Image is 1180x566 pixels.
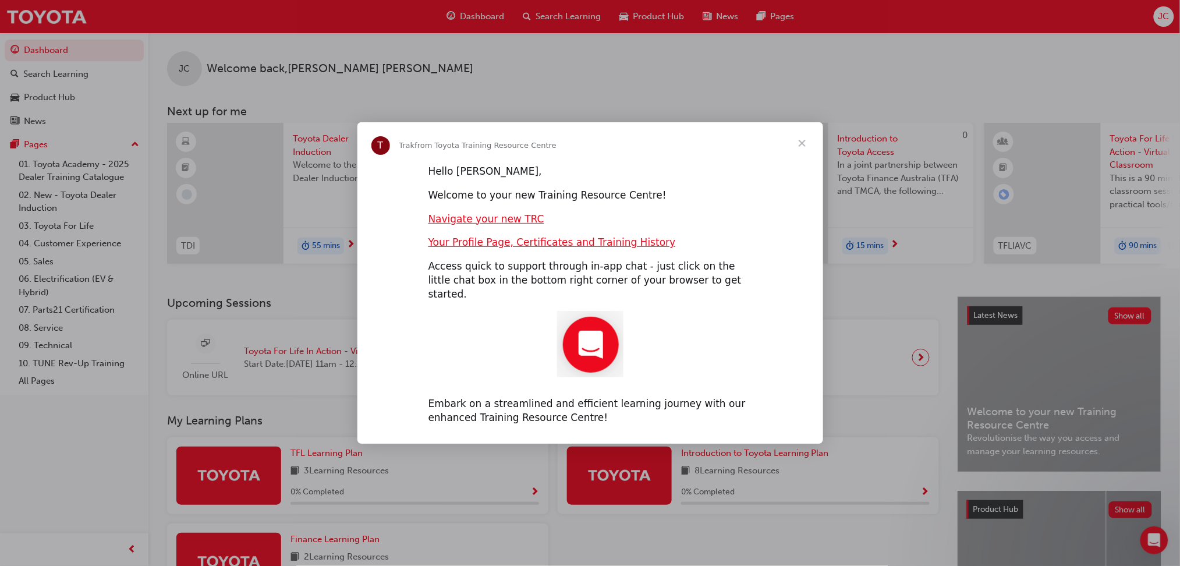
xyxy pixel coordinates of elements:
[428,260,752,301] div: Access quick to support through in-app chat - just click on the little chat box in the bottom rig...
[414,141,557,150] span: from Toyota Training Resource Centre
[428,189,752,203] div: Welcome to your new Training Resource Centre!
[428,397,752,425] div: Embark on a streamlined and efficient learning journey with our enhanced Training Resource Centre!
[428,236,676,248] a: Your Profile Page, Certificates and Training History
[428,213,544,225] a: Navigate your new TRC
[371,136,390,155] div: Profile image for Trak
[781,122,823,164] span: Close
[399,141,415,150] span: Trak
[428,165,752,179] div: Hello [PERSON_NAME],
